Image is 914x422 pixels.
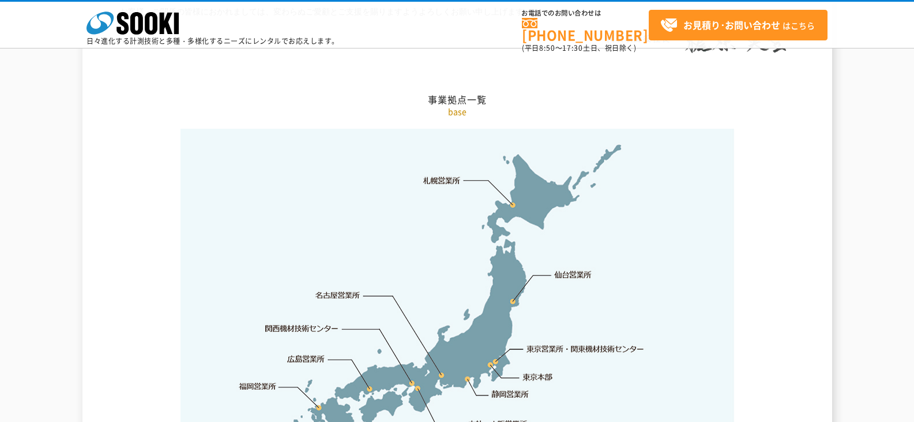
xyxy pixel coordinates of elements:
strong: お見積り･お問い合わせ [683,18,780,32]
a: 仙台営業所 [554,269,592,281]
span: 8:50 [539,43,555,53]
p: base [120,106,795,118]
a: 札幌営業所 [423,174,461,186]
span: 17:30 [562,43,583,53]
a: 静岡営業所 [491,389,529,400]
span: はこちら [660,17,815,34]
a: お見積り･お問い合わせはこちら [649,10,828,40]
a: 広島営業所 [288,353,325,364]
a: 福岡営業所 [239,380,276,392]
a: 東京営業所・関東機材技術センター [527,343,645,354]
a: 関西機材技術センター [265,323,338,334]
span: お電話でのお問い合わせは [522,10,649,17]
p: 日々進化する計測技術と多種・多様化するニーズにレンタルでお応えします。 [86,38,339,44]
a: 名古屋営業所 [315,290,360,301]
a: [PHONE_NUMBER] [522,18,649,42]
span: (平日 ～ 土日、祝日除く) [522,43,636,53]
a: 東京本部 [523,372,553,383]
